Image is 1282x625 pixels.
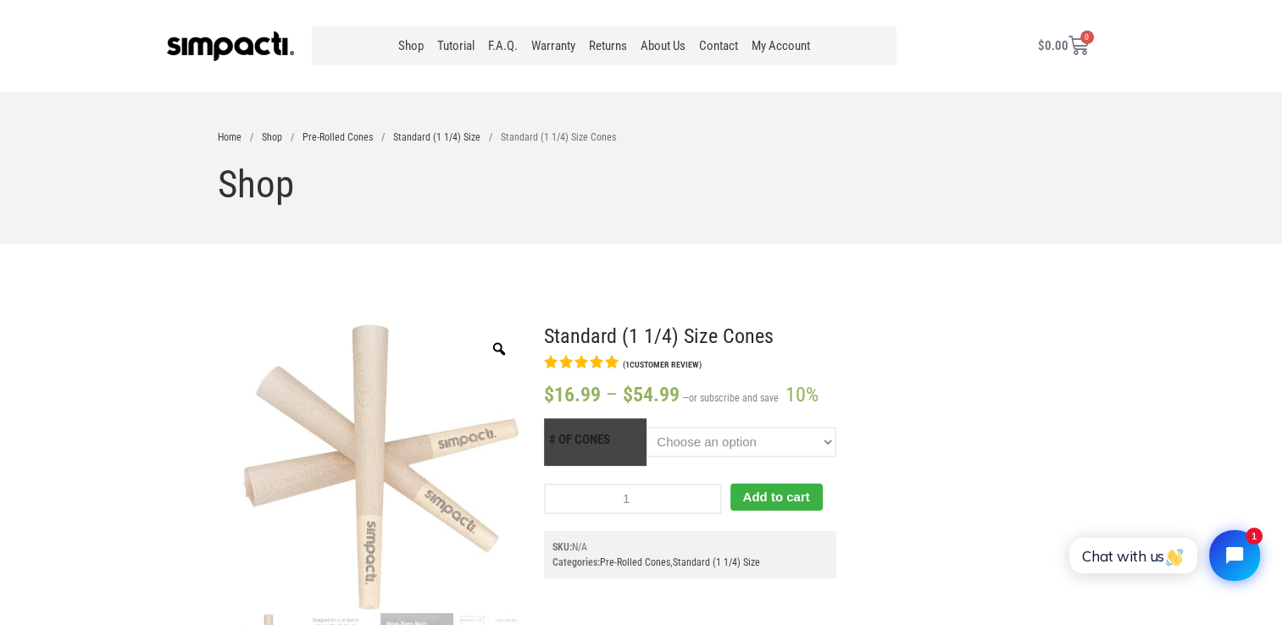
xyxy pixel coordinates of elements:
span: 1 [625,360,630,369]
a: Home [218,131,241,143]
span: Categories: , [552,555,828,570]
h3: Shop [218,163,1065,206]
small: or subscribe and save [680,392,779,404]
label: # of Cones [549,430,642,450]
div: Rated 5.00 out of 5 [544,355,620,368]
span: SKU: [552,539,828,555]
li: / [489,130,492,145]
a: About Us [634,26,692,65]
a: Returns [582,26,634,65]
a: Standard (1 1/4) Size [393,131,480,143]
a: Pre-Rolled Cones [600,556,670,568]
iframe: Tidio Chat [1051,516,1274,595]
span: $ [623,383,633,407]
span: N/A [572,541,587,553]
a: My Account [745,26,817,65]
span: – [606,383,618,407]
li: / [381,130,385,145]
span: 0 [1080,30,1094,44]
a: $0.00 0 [1018,25,1109,66]
span: Rated out of 5 based on customer rating [544,355,620,368]
a: (1customer review) [623,358,702,371]
bdi: 54.99 [623,383,680,407]
span: $ [544,383,554,407]
input: Product quantity [544,484,722,514]
a: Standard (1 1/4) Size [673,556,760,568]
a: F.A.Q. [481,26,524,65]
span: — [682,392,689,404]
li: / [291,130,294,145]
button: Add to cart [730,484,823,511]
span: Standard (1 1/4) Size Cones [501,131,616,143]
bdi: 16.99 [544,383,601,407]
a: Contact [692,26,745,65]
li: / [250,130,253,145]
bdi: 0.00 [1038,38,1068,53]
a: Tutorial [430,26,481,65]
h1: Standard (1 1/4) Size Cones [544,321,836,351]
a: Pre-Rolled Cones [302,131,373,143]
a: Shop [262,131,282,143]
a: Warranty [524,26,582,65]
span: $ [1038,38,1045,53]
img: 3 Simpacti Cones [235,321,527,613]
a: Shop [391,26,430,65]
span: 10% [785,383,819,407]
